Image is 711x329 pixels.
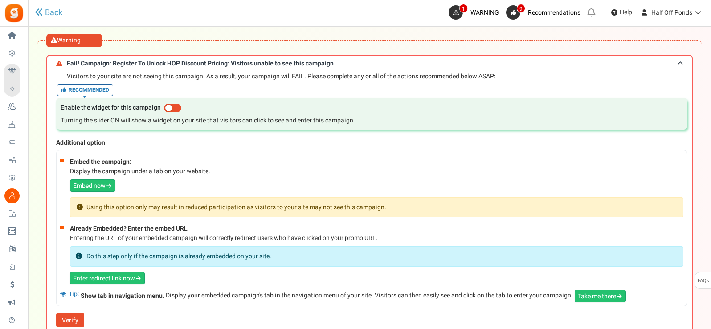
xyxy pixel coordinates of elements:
strong: Embed the campaign: [70,157,131,167]
span: Recommendations [528,8,580,17]
strong: Already Embedded? Enter the embed URL [70,224,188,233]
strong: Show tab in navigation menu. [81,291,164,300]
span: Entering the URL of your embedded campaign will correctly redirect users who have clicked on your... [70,234,683,243]
span: Help [617,8,632,17]
small: Tip: [69,290,79,299]
div: Enable the widget for this campaign [61,102,683,113]
span: WARNING [470,8,499,17]
span: 9 [517,4,525,13]
p: Visitors to your site are not seeing this campaign. As a result, your campaign will FAIL. Please ... [56,72,687,81]
h6: Additional option [56,139,687,146]
div: Widget activated [164,102,183,113]
span: FAQs [697,272,709,289]
div: Warning [46,34,102,47]
p: Do this step only if the campaign is already embedded on your site. [86,252,271,261]
span: Fail! Campaign: Register To Unlock HOP Discount Pricing: Visitors unable to see this campaign [67,60,334,67]
a: Help [608,5,636,20]
a: Embed now [70,179,115,192]
a: Take me there [575,290,626,302]
img: Gratisfaction [4,3,24,23]
a: Enter redirect link now [70,272,145,284]
span: 1 [459,4,468,13]
a: Verify [56,313,84,327]
p: Turning the slider ON will show a widget on your site that visitors can click to see and enter th... [61,116,683,125]
a: 1 WARNING [449,5,503,20]
span: Using this option only may result in reduced participation as visitors to your site may not see t... [86,203,678,212]
span: Display your embedded campaign's tab in the navigation menu of your site. Visitors can then easil... [166,291,573,300]
a: 9 Recommendations [506,5,584,20]
span: Half Off Ponds [651,8,692,17]
span: Display the campaign under a tab on your website. [70,167,683,176]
